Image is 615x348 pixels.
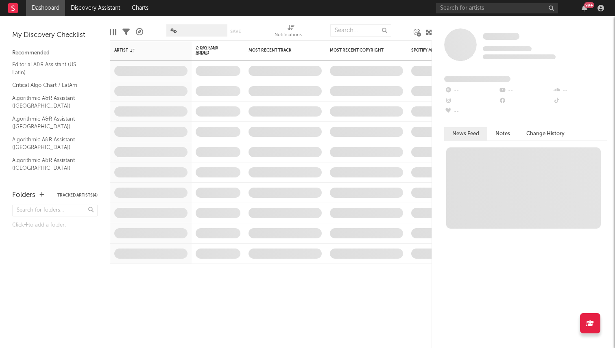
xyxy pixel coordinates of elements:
[498,96,552,106] div: --
[483,54,556,59] span: 0 fans last week
[249,48,310,53] div: Most Recent Track
[498,85,552,96] div: --
[110,20,116,44] div: Edit Columns
[444,76,510,82] span: Fans Added by Platform
[12,220,98,230] div: Click to add a folder.
[411,48,472,53] div: Spotify Monthly Listeners
[196,45,228,55] span: 7-Day Fans Added
[275,20,307,44] div: Notifications (Artist)
[330,48,391,53] div: Most Recent Copyright
[12,30,98,40] div: My Discovery Checklist
[483,32,519,41] a: Some Artist
[582,5,587,11] button: 99+
[444,106,498,117] div: --
[330,24,391,37] input: Search...
[230,29,241,34] button: Save
[12,205,98,216] input: Search for folders...
[122,20,130,44] div: Filters
[114,48,175,53] div: Artist
[12,48,98,58] div: Recommended
[12,156,89,173] a: Algorithmic A&R Assistant ([GEOGRAPHIC_DATA])
[518,127,573,140] button: Change History
[136,20,143,44] div: A&R Pipeline
[444,127,487,140] button: News Feed
[487,127,518,140] button: Notes
[12,190,35,200] div: Folders
[57,193,98,197] button: Tracked Artists(4)
[553,85,607,96] div: --
[12,81,89,90] a: Critical Algo Chart / LatAm
[584,2,594,8] div: 99 +
[444,96,498,106] div: --
[483,46,532,51] span: Tracking Since: [DATE]
[483,33,519,40] span: Some Artist
[444,85,498,96] div: --
[275,30,307,40] div: Notifications (Artist)
[12,135,89,152] a: Algorithmic A&R Assistant ([GEOGRAPHIC_DATA])
[553,96,607,106] div: --
[12,94,89,110] a: Algorithmic A&R Assistant ([GEOGRAPHIC_DATA])
[12,115,89,131] a: Algorithmic A&R Assistant ([GEOGRAPHIC_DATA])
[12,60,89,77] a: Editorial A&R Assistant (US Latin)
[436,3,558,13] input: Search for artists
